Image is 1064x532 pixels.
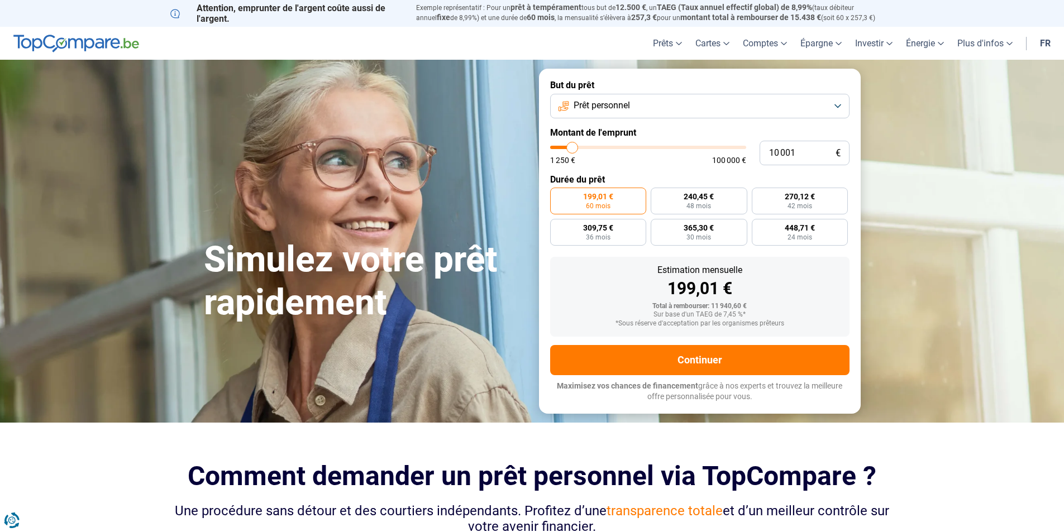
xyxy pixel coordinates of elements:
span: 36 mois [586,234,610,241]
span: montant total à rembourser de 15.438 € [680,13,821,22]
button: Continuer [550,345,850,375]
span: 1 250 € [550,156,575,164]
div: *Sous réserve d'acceptation par les organismes prêteurs [559,320,841,328]
span: 48 mois [686,203,711,209]
a: fr [1033,27,1057,60]
span: 365,30 € [684,224,714,232]
h2: Comment demander un prêt personnel via TopCompare ? [170,461,894,491]
a: Comptes [736,27,794,60]
span: 24 mois [788,234,812,241]
p: Attention, emprunter de l'argent coûte aussi de l'argent. [170,3,403,24]
span: 309,75 € [583,224,613,232]
img: TopCompare [13,35,139,52]
span: 240,45 € [684,193,714,200]
a: Énergie [899,27,951,60]
span: 60 mois [527,13,555,22]
span: Prêt personnel [574,99,630,112]
span: 270,12 € [785,193,815,200]
span: Maximisez vos chances de financement [557,381,698,390]
div: Sur base d'un TAEG de 7,45 %* [559,311,841,319]
span: transparence totale [607,503,723,519]
span: 30 mois [686,234,711,241]
label: But du prêt [550,80,850,90]
span: TAEG (Taux annuel effectif global) de 8,99% [657,3,812,12]
a: Plus d'infos [951,27,1019,60]
a: Prêts [646,27,689,60]
h1: Simulez votre prêt rapidement [204,238,526,324]
span: 60 mois [586,203,610,209]
span: 448,71 € [785,224,815,232]
span: 257,3 € [631,13,657,22]
a: Épargne [794,27,848,60]
span: 199,01 € [583,193,613,200]
p: Exemple représentatif : Pour un tous but de , un (taux débiteur annuel de 8,99%) et une durée de ... [416,3,894,23]
a: Cartes [689,27,736,60]
span: 100 000 € [712,156,746,164]
a: Investir [848,27,899,60]
div: Total à rembourser: 11 940,60 € [559,303,841,310]
span: 12.500 € [616,3,646,12]
label: Montant de l'emprunt [550,127,850,138]
label: Durée du prêt [550,174,850,185]
button: Prêt personnel [550,94,850,118]
span: € [836,148,841,158]
p: grâce à nos experts et trouvez la meilleure offre personnalisée pour vous. [550,381,850,402]
div: Estimation mensuelle [559,266,841,275]
span: fixe [437,13,450,22]
span: prêt à tempérament [510,3,581,12]
div: 199,01 € [559,280,841,297]
span: 42 mois [788,203,812,209]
